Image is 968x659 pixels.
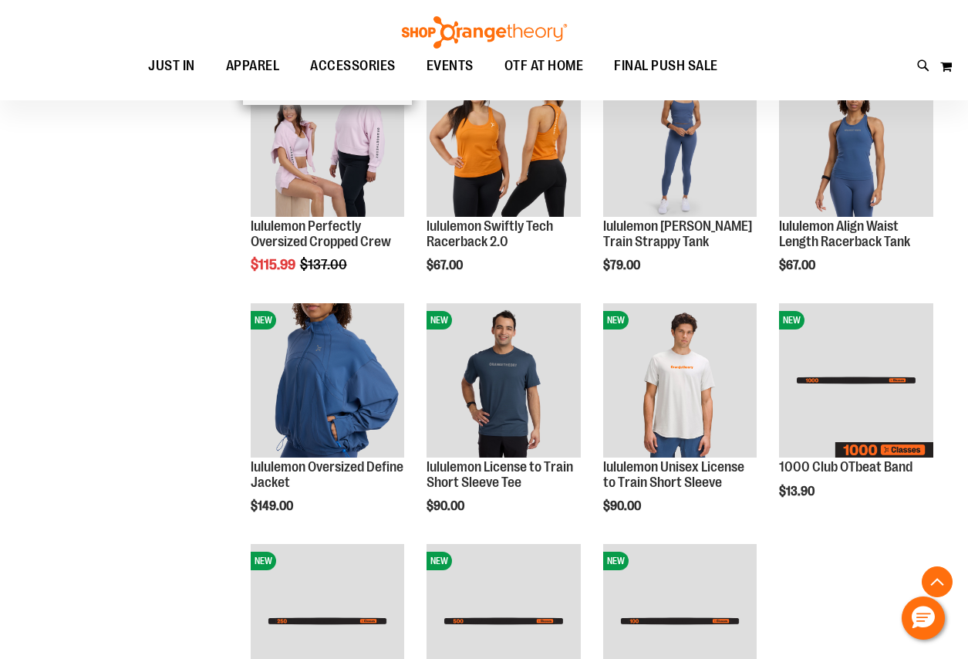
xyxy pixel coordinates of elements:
[251,311,276,329] span: NEW
[251,218,391,249] a: lululemon Perfectly Oversized Cropped Crew
[427,259,465,272] span: $67.00
[603,259,643,272] span: $79.00
[300,257,349,272] span: $137.00
[251,303,404,457] img: lululemon Oversized Define Jacket
[211,49,295,84] a: APPAREL
[595,296,764,553] div: product
[427,303,580,459] a: lululemon License to Train Short Sleeve TeeNEW
[427,311,452,329] span: NEW
[251,459,403,490] a: lululemon Oversized Define Jacket
[603,499,643,513] span: $90.00
[779,485,817,498] span: $13.90
[603,303,757,459] a: lululemon Unisex License to Train Short SleeveNEW
[603,218,752,249] a: lululemon [PERSON_NAME] Train Strappy Tank
[427,49,474,83] span: EVENTS
[419,55,588,312] div: product
[427,499,467,513] span: $90.00
[922,566,953,597] button: Back To Top
[427,552,452,570] span: NEW
[779,259,818,272] span: $67.00
[771,55,940,312] div: product
[603,311,629,329] span: NEW
[599,49,734,84] a: FINAL PUSH SALE
[226,49,280,83] span: APPAREL
[411,49,489,84] a: EVENTS
[779,303,933,457] img: Image of 1000 Club OTbeat Band
[489,49,599,84] a: OTF AT HOME
[419,296,588,553] div: product
[295,49,411,84] a: ACCESSORIES
[603,552,629,570] span: NEW
[771,296,940,529] div: product
[779,459,912,475] a: 1000 Club OTbeat Band
[603,459,744,490] a: lululemon Unisex License to Train Short Sleeve
[902,596,945,640] button: Hello, have a question? Let’s chat.
[595,55,764,312] div: product
[310,49,396,83] span: ACCESSORIES
[427,303,580,457] img: lululemon License to Train Short Sleeve Tee
[779,303,933,459] a: Image of 1000 Club OTbeat BandNEW
[427,459,573,490] a: lululemon License to Train Short Sleeve Tee
[504,49,584,83] span: OTF AT HOME
[400,16,569,49] img: Shop Orangetheory
[251,303,404,459] a: lululemon Oversized Define JacketNEW
[603,63,757,216] img: lululemon Wunder Train Strappy Tank
[427,63,580,218] a: lululemon Swiftly Tech Racerback 2.0
[243,55,412,312] div: product
[614,49,718,83] span: FINAL PUSH SALE
[603,63,757,218] a: lululemon Wunder Train Strappy TankNEW
[427,63,580,216] img: lululemon Swiftly Tech Racerback 2.0
[251,63,404,218] a: lululemon Perfectly Oversized Cropped CrewSALE
[251,552,276,570] span: NEW
[148,49,195,83] span: JUST IN
[603,303,757,457] img: lululemon Unisex License to Train Short Sleeve
[779,63,933,216] img: lululemon Align Waist Length Racerback Tank
[251,63,404,216] img: lululemon Perfectly Oversized Cropped Crew
[779,218,910,249] a: lululemon Align Waist Length Racerback Tank
[779,311,804,329] span: NEW
[251,499,295,513] span: $149.00
[133,49,211,84] a: JUST IN
[779,63,933,218] a: lululemon Align Waist Length Racerback TankNEW
[427,218,553,249] a: lululemon Swiftly Tech Racerback 2.0
[243,296,412,553] div: product
[251,257,298,272] span: $115.99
